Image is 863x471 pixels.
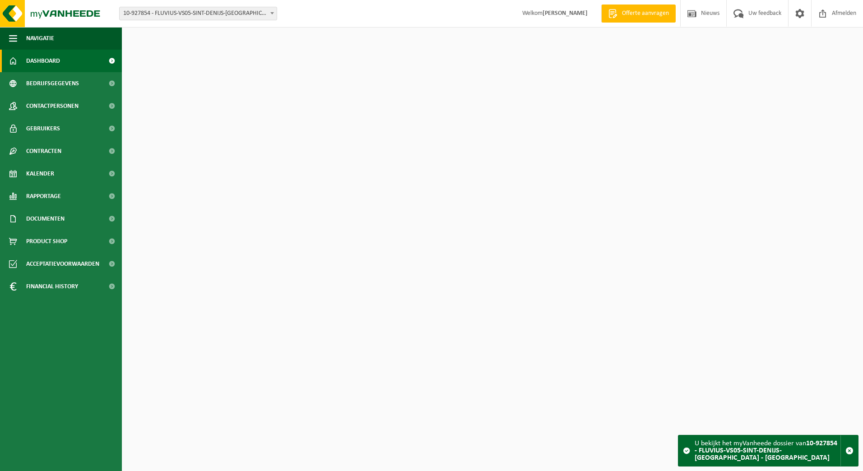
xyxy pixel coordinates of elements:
strong: [PERSON_NAME] [543,10,588,17]
span: Financial History [26,275,78,298]
span: 10-927854 - FLUVIUS-VS05-SINT-DENIJS-WESTREM - SINT-DENIJS-WESTREM [119,7,277,20]
span: Acceptatievoorwaarden [26,253,99,275]
div: U bekijkt het myVanheede dossier van [695,435,840,466]
span: Product Shop [26,230,67,253]
span: Navigatie [26,27,54,50]
span: Documenten [26,208,65,230]
span: Offerte aanvragen [620,9,671,18]
span: Bedrijfsgegevens [26,72,79,95]
span: Contactpersonen [26,95,79,117]
strong: 10-927854 - FLUVIUS-VS05-SINT-DENIJS-[GEOGRAPHIC_DATA] - [GEOGRAPHIC_DATA] [695,440,837,462]
span: Dashboard [26,50,60,72]
span: Rapportage [26,185,61,208]
span: 10-927854 - FLUVIUS-VS05-SINT-DENIJS-WESTREM - SINT-DENIJS-WESTREM [120,7,277,20]
a: Offerte aanvragen [601,5,676,23]
span: Contracten [26,140,61,162]
span: Kalender [26,162,54,185]
span: Gebruikers [26,117,60,140]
